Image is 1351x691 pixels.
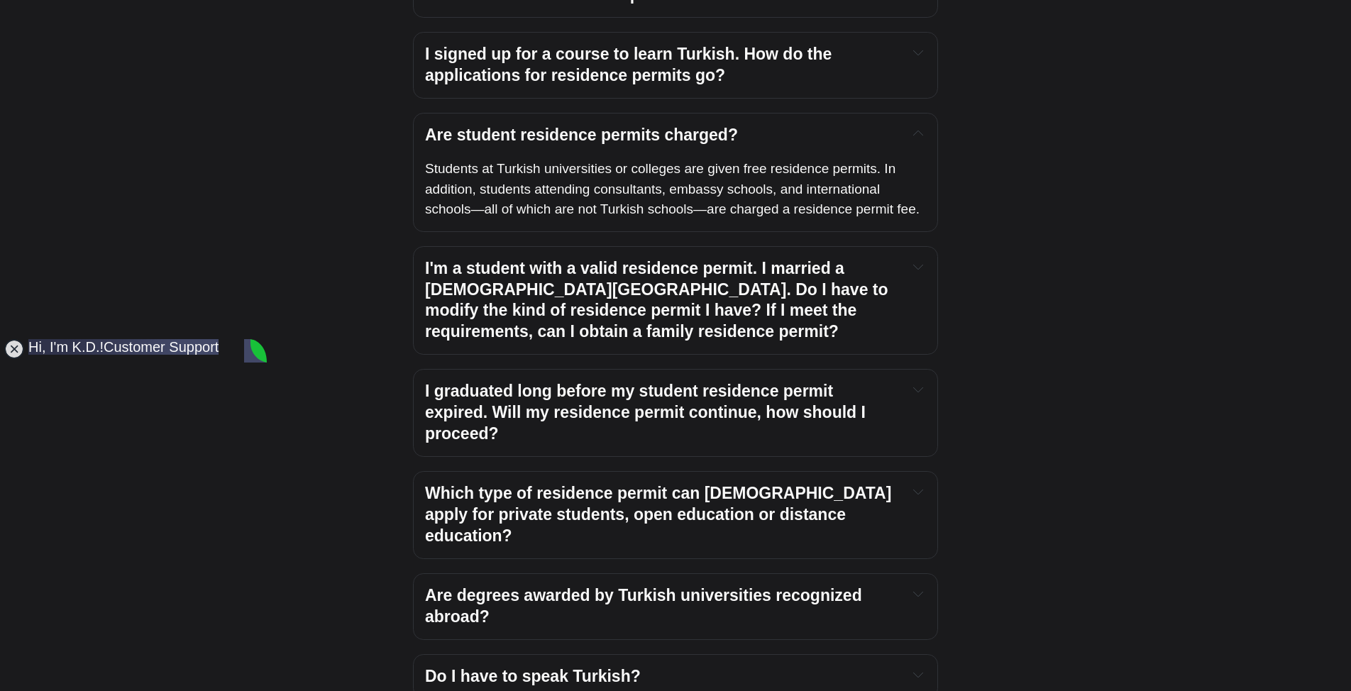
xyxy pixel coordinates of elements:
[425,126,738,144] span: Are student residence permits charged?
[425,161,920,216] span: Students at Turkish universities or colleges are given free residence permits. In addition, stude...
[425,382,870,443] span: I graduated long before my student residence permit expired. Will my residence permit continue, h...
[425,484,896,545] span: Which type of residence permit can [DEMOGRAPHIC_DATA] apply for private students, open education ...
[425,45,837,84] span: I signed up for a course to learn Turkish. How do the applications for residence permits go?
[910,44,926,61] button: Expand toggle to read content
[910,125,926,142] button: Expand toggle to read content
[425,259,893,341] span: I'm a student with a valid residence permit. I married a [DEMOGRAPHIC_DATA][GEOGRAPHIC_DATA]. Do ...
[425,667,641,685] span: Do I have to speak Turkish?
[910,666,926,683] button: Expand toggle to read content
[910,258,926,275] button: Expand toggle to read content
[910,483,926,500] button: Expand toggle to read content
[910,585,926,602] button: Expand toggle to read content
[425,586,866,626] span: Are degrees awarded by Turkish universities recognized abroad?
[910,381,926,398] button: Expand toggle to read content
